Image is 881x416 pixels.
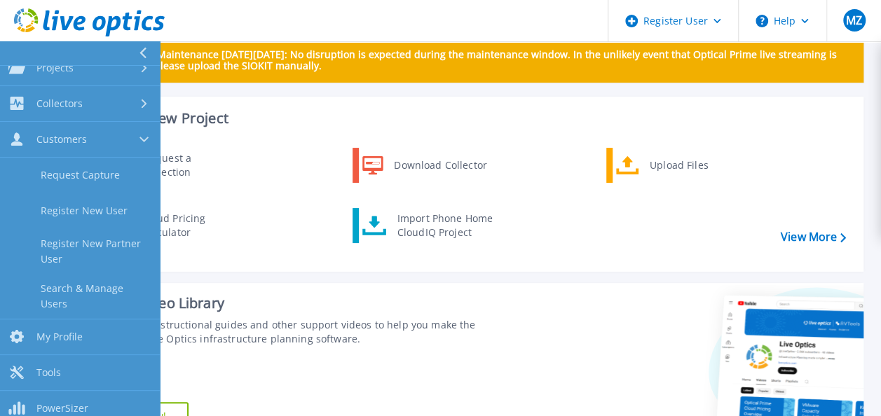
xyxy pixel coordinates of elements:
div: Request a Collection [137,151,239,179]
div: Find tutorials, instructional guides and other support videos to help you make the most of your L... [82,318,496,346]
p: Scheduled Maintenance [DATE][DATE]: No disruption is expected during the maintenance window. In t... [104,49,852,71]
span: Tools [36,366,61,379]
h3: Start a New Project [100,111,845,126]
span: Collectors [36,97,83,110]
a: Request a Collection [99,148,243,183]
span: My Profile [36,331,83,343]
a: Upload Files [606,148,750,183]
span: Customers [36,133,87,146]
span: PowerSizer [36,402,88,415]
div: Download Collector [387,151,493,179]
span: Projects [36,62,74,74]
a: Download Collector [353,148,496,183]
a: View More [781,230,846,244]
div: Support Video Library [82,294,496,312]
a: Cloud Pricing Calculator [99,208,243,243]
span: MZ [846,15,862,26]
div: Upload Files [643,151,746,179]
div: Import Phone Home CloudIQ Project [390,212,500,240]
div: Cloud Pricing Calculator [135,212,239,240]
